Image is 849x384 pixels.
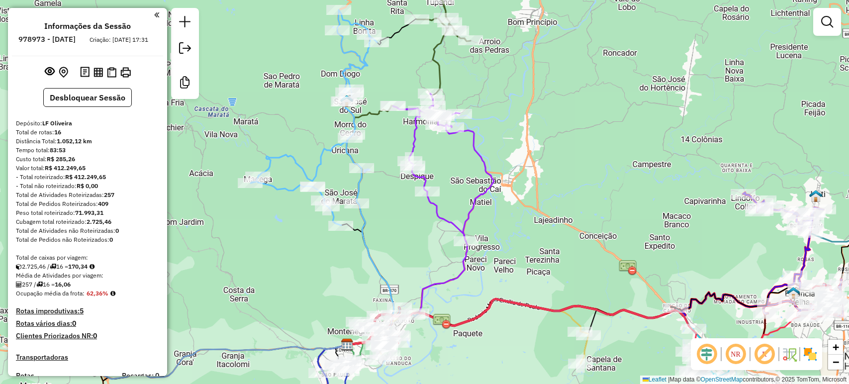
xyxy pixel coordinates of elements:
[16,182,159,191] div: - Total não roteirizado:
[619,259,637,277] img: PEDÁGIO ERS122
[828,355,843,370] a: Zoom out
[110,290,115,296] em: Média calculada utilizando a maior ocupação (%Peso ou %Cubagem) de cada rota da sessão. Rotas cro...
[57,137,92,145] strong: 1.052,12 km
[87,289,108,297] strong: 62,36%
[47,155,75,163] strong: R$ 285,26
[175,73,195,95] a: Criar modelo
[643,376,666,383] a: Leaflet
[809,190,822,202] img: Ivoti
[50,146,66,154] strong: 83:53
[42,119,72,127] strong: LF Oliveira
[50,264,56,270] i: Total de rotas
[109,236,113,243] strong: 0
[640,376,849,384] div: Map data © contributors,© 2025 TomTom, Microsoft
[817,12,837,32] a: Exibir filtros
[16,289,85,297] span: Ocupação média da frota:
[340,95,353,107] img: São José do Sul
[43,64,57,80] button: Exibir sessão original
[68,263,88,270] strong: 170,34
[16,282,22,288] i: Total de Atividades
[16,280,159,289] div: 257 / 16 =
[45,164,86,172] strong: R$ 412.249,65
[668,376,669,383] span: |
[154,9,159,20] a: Clique aqui para minimizar o painel
[433,312,451,330] img: PEDÁGIO ERS 240
[16,217,159,226] div: Cubagem total roteirizado:
[54,128,61,136] strong: 16
[80,306,84,315] strong: 5
[16,173,159,182] div: - Total roteirizado:
[72,319,76,328] strong: 0
[701,376,743,383] a: OpenStreetMap
[724,342,748,366] span: Ocultar NR
[16,119,159,128] div: Depósito:
[16,146,159,155] div: Tempo total:
[16,372,34,380] a: Rotas
[43,88,132,107] button: Desbloquear Sessão
[16,226,159,235] div: Total de Atividades não Roteirizadas:
[16,253,159,262] div: Total de caixas por viagem:
[341,338,354,351] img: LF Oliveira
[16,155,159,164] div: Custo total:
[833,341,839,353] span: +
[98,200,108,207] strong: 409
[86,35,152,44] div: Criação: [DATE] 17:31
[65,173,106,181] strong: R$ 412.249,65
[695,342,719,366] span: Ocultar deslocamento
[18,35,76,44] h6: 978973 - [DATE]
[118,65,133,80] button: Imprimir Rotas
[16,235,159,244] div: Total de Pedidos não Roteirizados:
[753,342,776,366] span: Exibir rótulo
[802,346,818,362] img: Exibir/Ocultar setores
[87,218,111,225] strong: 2.725,46
[16,199,159,208] div: Total de Pedidos Roteirizados:
[16,137,159,146] div: Distância Total:
[175,38,195,61] a: Exportar sessão
[16,319,159,328] h4: Rotas vários dias:
[787,287,800,299] img: Estancia Velha
[77,182,98,190] strong: R$ 0,00
[16,307,159,315] h4: Rotas improdutivas:
[175,12,195,34] a: Nova sessão e pesquisa
[16,191,159,199] div: Total de Atividades Roteirizadas:
[16,271,159,280] div: Média de Atividades por viagem:
[36,282,43,288] i: Total de rotas
[16,264,22,270] i: Cubagem total roteirizado
[78,65,92,80] button: Logs desbloquear sessão
[16,353,159,362] h4: Transportadoras
[44,21,131,31] h4: Informações da Sessão
[781,346,797,362] img: Fluxo de ruas
[16,128,159,137] div: Total de rotas:
[16,332,159,340] h4: Clientes Priorizados NR:
[122,372,159,380] h4: Recargas: 0
[104,191,114,198] strong: 257
[55,281,71,288] strong: 16,06
[105,65,118,80] button: Visualizar Romaneio
[828,340,843,355] a: Zoom in
[57,65,70,80] button: Centralizar mapa no depósito ou ponto de apoio
[93,331,97,340] strong: 0
[92,65,105,79] button: Visualizar relatório de Roteirização
[16,262,159,271] div: 2.725,46 / 16 =
[75,209,103,216] strong: 71.993,31
[16,208,159,217] div: Peso total roteirizado:
[16,164,159,173] div: Valor total:
[90,264,94,270] i: Meta Caixas/viagem: 1,00 Diferença: 169,34
[833,356,839,368] span: −
[115,227,119,234] strong: 0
